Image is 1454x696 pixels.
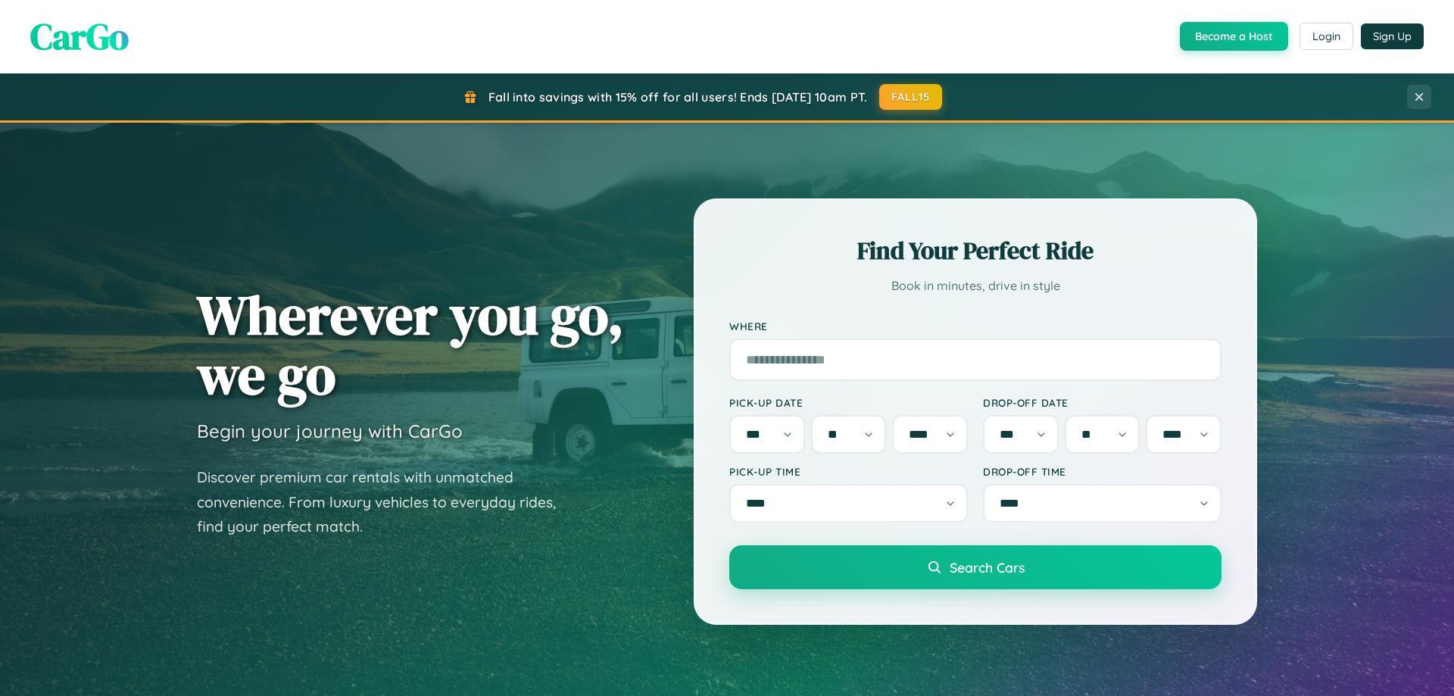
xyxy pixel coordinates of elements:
span: Search Cars [950,559,1025,576]
p: Discover premium car rentals with unmatched convenience. From luxury vehicles to everyday rides, ... [197,465,576,539]
span: Fall into savings with 15% off for all users! Ends [DATE] 10am PT. [488,89,868,105]
h1: Wherever you go, we go [197,285,624,404]
span: CarGo [30,11,129,61]
label: Pick-up Time [729,465,968,478]
p: Book in minutes, drive in style [729,275,1222,297]
label: Drop-off Time [983,465,1222,478]
button: Become a Host [1180,22,1288,51]
label: Where [729,320,1222,332]
label: Pick-up Date [729,396,968,409]
button: Login [1300,23,1353,50]
h3: Begin your journey with CarGo [197,420,463,442]
label: Drop-off Date [983,396,1222,409]
button: Sign Up [1361,23,1424,49]
h2: Find Your Perfect Ride [729,234,1222,267]
button: Search Cars [729,545,1222,589]
button: FALL15 [879,84,943,110]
